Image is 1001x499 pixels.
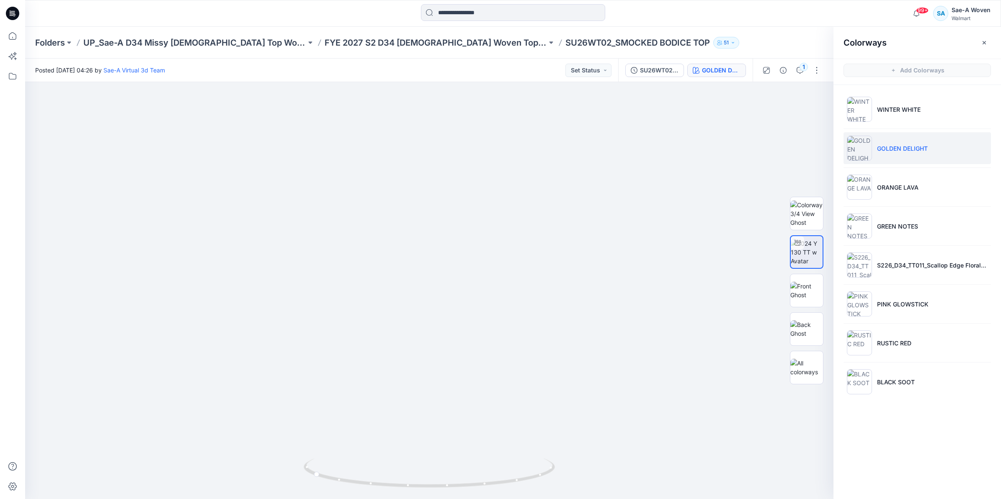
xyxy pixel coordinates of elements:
img: Front Ghost [790,282,823,299]
a: Folders [35,37,65,49]
p: SU26WT02_SMOCKED BODICE TOP [565,37,710,49]
span: Posted [DATE] 04:26 by [35,66,165,75]
img: BLACK SOOT [847,369,872,394]
img: All colorways [790,359,823,376]
p: RUSTIC RED [877,339,911,347]
span: 99+ [916,7,929,14]
p: WINTER WHITE [877,105,921,114]
img: S226_D34_TT011_Scallop Edge Floral_Winter White_Blue Glory_21.33cm [847,252,872,278]
img: WINTER WHITE [847,97,872,122]
img: RUSTIC RED [847,330,872,355]
div: 1 [800,63,808,71]
img: PINK GLOWSTICK [847,291,872,316]
div: SU26WT02_REV1_FULL COLORWAY [640,66,679,75]
button: SU26WT02_REV1_FULL COLORWAY [625,64,684,77]
button: Details [777,64,790,77]
button: 1 [793,64,807,77]
div: SA [933,6,948,21]
div: Walmart [952,15,991,21]
a: Sae-A Virtual 3d Team [103,67,165,74]
p: GREEN NOTES [877,222,918,231]
a: UP_Sae-A D34 Missy [DEMOGRAPHIC_DATA] Top Woven [83,37,306,49]
img: Colorway 3/4 View Ghost [790,201,823,227]
a: FYE 2027 S2 D34 [DEMOGRAPHIC_DATA] Woven Tops - Sae-A [325,37,547,49]
p: S226_D34_TT011_Scallop Edge Floral_Winter White_Blue Glory_21.33cm [877,261,988,270]
p: GOLDEN DELIGHT [877,144,928,153]
div: GOLDEN DELIGHT [702,66,740,75]
img: Back Ghost [790,320,823,338]
p: ORANGE LAVA [877,183,918,192]
h2: Colorways [844,38,887,48]
img: GOLDEN DELIGHT [847,136,872,161]
img: 2024 Y 130 TT w Avatar [791,239,823,265]
button: 51 [713,37,739,49]
img: ORANGE LAVA [847,175,872,200]
p: BLACK SOOT [877,378,915,386]
p: 51 [724,38,729,47]
div: Sae-A Woven [952,5,991,15]
img: GREEN NOTES [847,213,872,239]
button: GOLDEN DELIGHT [687,64,746,77]
p: PINK GLOWSTICK [877,300,929,309]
